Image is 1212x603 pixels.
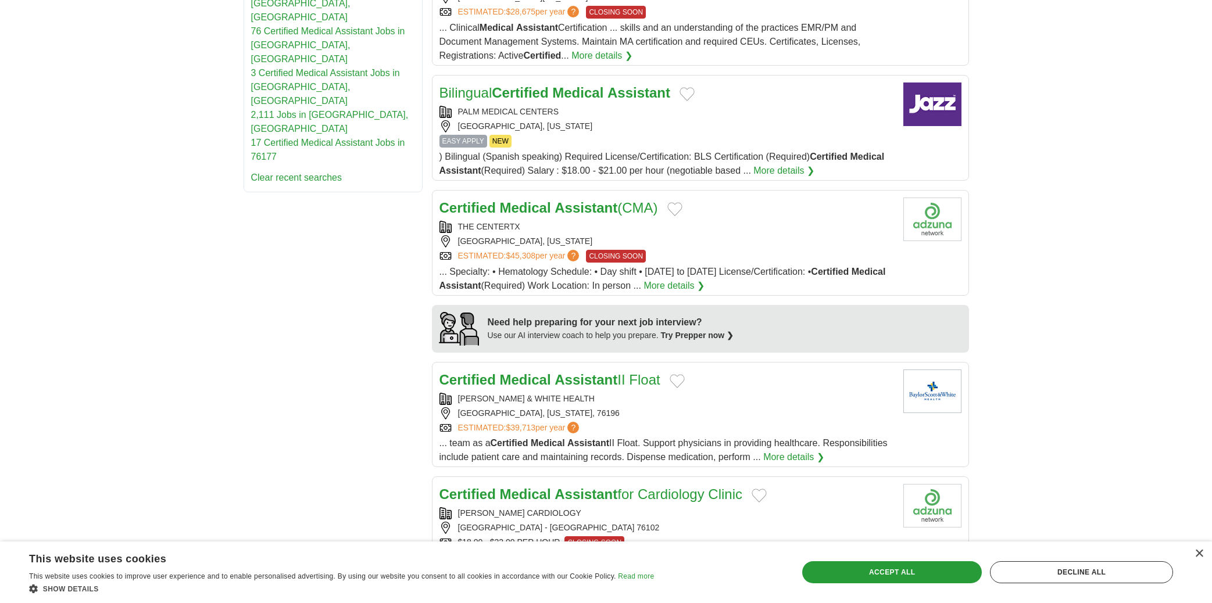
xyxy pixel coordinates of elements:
[670,374,685,388] button: Add to favorite jobs
[439,221,894,233] div: THE CENTERTX
[29,583,654,594] div: Show details
[586,6,646,19] span: CLOSING SOON
[492,85,548,100] strong: Certified
[251,26,405,64] a: 76 Certified Medical Assistant Jobs in [GEOGRAPHIC_DATA], [GEOGRAPHIC_DATA]
[251,68,400,106] a: 3 Certified Medical Assistant Jobs in [GEOGRAPHIC_DATA], [GEOGRAPHIC_DATA]
[555,372,617,387] strong: Assistant
[802,561,982,583] div: Accept all
[571,49,632,63] a: More details ❯
[458,6,582,19] a: ESTIMATED:$28,675per year?
[439,135,487,148] span: EASY APPLY
[586,250,646,263] span: CLOSING SOON
[439,486,496,502] strong: Certified
[643,279,705,293] a: More details ❯
[439,120,894,132] div: [GEOGRAPHIC_DATA], [US_STATE]
[506,7,535,16] span: $28,675
[567,6,579,17] span: ?
[555,486,617,502] strong: Assistant
[439,166,481,175] strong: Assistant
[500,486,551,502] strong: Medical
[458,394,595,403] a: [PERSON_NAME] & WHITE HEALTH
[439,507,894,519] div: [PERSON_NAME] CARDIOLOGY
[852,267,886,277] strong: Medical
[251,173,342,182] a: Clear recent searches
[506,251,535,260] span: $45,308
[439,235,894,247] div: [GEOGRAPHIC_DATA], [US_STATE]
[1195,550,1203,558] div: Close
[29,572,616,580] span: This website uses cookies to improve user experience and to enable personalised advertising. By u...
[439,200,496,216] strong: Certified
[567,250,579,261] span: ?
[439,152,885,175] span: ) Bilingual (Spanish speaking) Required License/Certification: BLS Certification (Required) (Requ...
[439,407,894,419] div: [GEOGRAPHIC_DATA], [US_STATE], 76196
[607,85,670,100] strong: Assistant
[903,82,961,126] img: Company logo
[506,423,535,432] span: $39,713
[251,138,405,161] a: 17 Certified Medical Assistant Jobs in 76177
[439,522,894,534] div: [GEOGRAPHIC_DATA] - [GEOGRAPHIC_DATA] 76102
[488,329,734,342] div: Use our AI interview coach to help you prepare.
[552,85,603,100] strong: Medical
[439,200,658,216] a: Certified Medical Assistant(CMA)
[29,548,625,566] div: This website uses cookies
[903,198,961,241] img: Company logo
[555,200,617,216] strong: Assistant
[618,572,654,580] a: Read more, opens a new window
[567,422,579,433] span: ?
[661,331,734,340] a: Try Prepper now ❯
[439,281,481,290] strong: Assistant
[523,51,561,60] strong: Certified
[458,422,582,434] a: ESTIMATED:$39,713per year?
[251,110,409,134] a: 2,111 Jobs in [GEOGRAPHIC_DATA], [GEOGRAPHIC_DATA]
[567,438,609,448] strong: Assistant
[458,250,582,263] a: ESTIMATED:$45,308per year?
[439,23,861,60] span: ... Clinical Certification ... skills and an understanding of the practices EMR/PM and Document M...
[439,536,894,549] div: $18.00 - $22.00 PER HOUR
[763,450,824,464] a: More details ❯
[439,438,888,462] span: ... team as a II Float. Support physicians in providing healthcare. Responsibilities include pati...
[439,267,886,290] span: ... Specialty: • Hematology Schedule: • Day shift • [DATE] to [DATE] License/Certification: • (Re...
[531,438,565,448] strong: Medical
[990,561,1173,583] div: Decline all
[43,585,99,593] span: Show details
[753,164,814,178] a: More details ❯
[439,85,671,100] a: BilingualCertified Medical Assistant
[903,484,961,527] img: Company logo
[810,152,848,161] strong: Certified
[903,369,961,413] img: Baylor Scott & White Health logo
[752,489,767,502] button: Add to favorite jobs
[516,23,558,33] strong: Assistant
[680,87,695,101] button: Add to favorite jobs
[488,315,734,329] div: Need help preparing for your next job interview?
[480,23,514,33] strong: Medical
[439,106,894,118] div: PALM MEDICAL CENTERS
[500,200,551,216] strong: Medical
[439,372,496,387] strong: Certified
[811,267,849,277] strong: Certified
[489,135,512,148] span: NEW
[850,152,885,161] strong: Medical
[500,372,551,387] strong: Medical
[439,372,660,387] a: Certified Medical AssistantII Float
[564,536,624,549] span: CLOSING SOON
[491,438,528,448] strong: Certified
[439,486,743,502] a: Certified Medical Assistantfor Cardiology Clinic
[667,202,682,216] button: Add to favorite jobs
